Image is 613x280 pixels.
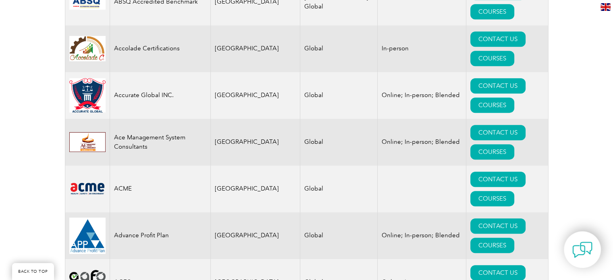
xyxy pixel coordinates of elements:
img: contact-chat.png [572,240,592,260]
a: COURSES [470,238,514,253]
img: 306afd3c-0a77-ee11-8179-000d3ae1ac14-logo.jpg [69,132,106,152]
td: Online; In-person; Blended [378,72,466,119]
td: [GEOGRAPHIC_DATA] [210,72,300,119]
td: Advance Profit Plan [110,212,210,259]
a: COURSES [470,191,514,206]
td: [GEOGRAPHIC_DATA] [210,25,300,72]
img: en [601,3,611,11]
a: COURSES [470,51,514,66]
td: Global [300,212,378,259]
a: COURSES [470,97,514,113]
td: Online; In-person; Blended [378,212,466,259]
td: Global [300,119,378,166]
td: Ace Management System Consultants [110,119,210,166]
td: Accurate Global INC. [110,72,210,119]
td: [GEOGRAPHIC_DATA] [210,119,300,166]
img: 0f03f964-e57c-ec11-8d20-002248158ec2-logo.png [69,181,106,196]
td: Global [300,25,378,72]
a: CONTACT US [470,125,526,140]
a: COURSES [470,144,514,160]
a: CONTACT US [470,78,526,93]
a: BACK TO TOP [12,263,54,280]
a: CONTACT US [470,31,526,47]
img: cd2924ac-d9bc-ea11-a814-000d3a79823d-logo.jpg [69,218,106,254]
td: [GEOGRAPHIC_DATA] [210,212,300,259]
td: Global [300,72,378,119]
a: CONTACT US [470,172,526,187]
td: In-person [378,25,466,72]
a: COURSES [470,4,514,19]
td: ACME [110,166,210,212]
td: [GEOGRAPHIC_DATA] [210,166,300,212]
td: Online; In-person; Blended [378,119,466,166]
td: Accolade Certifications [110,25,210,72]
img: a034a1f6-3919-f011-998a-0022489685a1-logo.png [69,78,106,113]
a: CONTACT US [470,218,526,234]
img: 1a94dd1a-69dd-eb11-bacb-002248159486-logo.jpg [69,36,106,61]
td: Global [300,166,378,212]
